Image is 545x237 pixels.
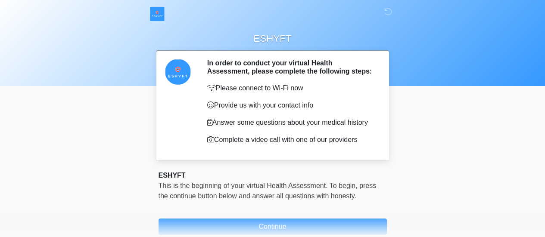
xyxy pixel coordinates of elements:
button: Continue [159,219,387,235]
span: This is the beginning of your virtual Health Assessment. ﻿﻿﻿﻿﻿﻿To begin, ﻿﻿﻿﻿﻿﻿﻿﻿﻿﻿﻿﻿﻿﻿﻿﻿﻿﻿press ... [159,182,377,200]
p: Provide us with your contact info [207,100,374,111]
img: ESHYFT Logo [150,6,165,21]
h1: ESHYFT [152,31,393,47]
p: Complete a video call with one of our providers [207,135,374,145]
p: Answer some questions about your medical history [207,117,374,128]
img: Agent Avatar [165,59,191,85]
div: ESHYFT [159,170,387,181]
p: Please connect to Wi-Fi now [207,83,374,93]
h2: In order to conduct your virtual Health Assessment, please complete the following steps: [207,59,374,75]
